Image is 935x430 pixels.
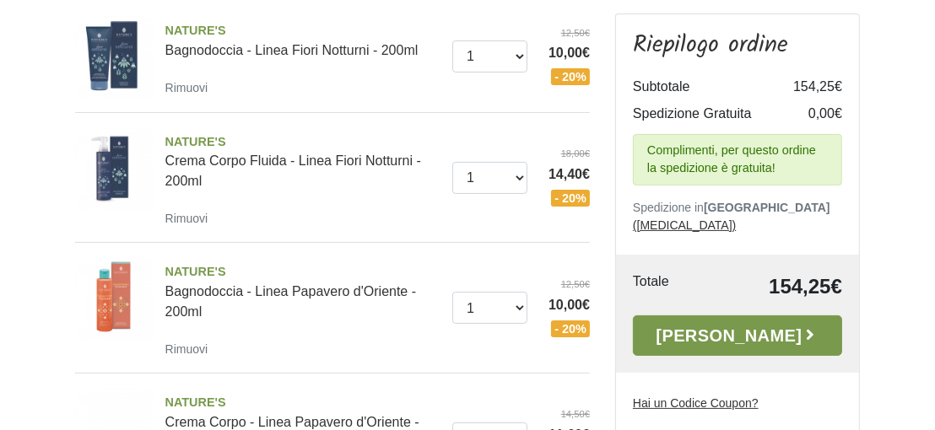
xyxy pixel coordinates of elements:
[540,147,590,161] del: 18,00€
[551,320,590,337] span: - 20%
[165,263,440,319] a: NATURE'SBagnodoccia - Linea Papavero d'Oriente - 200ml
[165,338,215,359] a: Rimuovi
[633,100,775,127] td: Spedizione Gratuita
[69,256,153,340] img: Bagnodoccia - Linea Papavero d'Oriente - 200ml
[540,277,590,292] del: 12,50€
[165,133,440,189] a: NATURE'SCrema Corpo Fluida - Linea Fiori Notturni - 200ml
[702,271,842,302] td: 154,25€
[165,77,215,98] a: Rimuovi
[165,212,208,225] small: Rimuovi
[704,201,830,214] b: [GEOGRAPHIC_DATA]
[69,126,153,210] img: Crema Corpo Fluida - Linea Fiori Notturni - 200ml
[633,395,759,412] label: Hai un Codice Coupon?
[165,394,440,412] span: NATURE'S
[540,43,590,63] span: 10,00€
[540,295,590,315] span: 10,00€
[633,73,775,100] td: Subtotale
[633,31,842,60] h3: Riepilogo ordine
[540,164,590,185] span: 14,40€
[775,73,842,100] td: 154,25€
[165,133,440,152] span: NATURE'S
[540,407,590,422] del: 14,50€
[633,199,842,234] p: Spedizione in
[633,271,702,302] td: Totale
[165,207,215,228] a: Rimuovi
[165,342,208,356] small: Rimuovi
[551,190,590,207] span: - 20%
[551,68,590,85] span: - 20%
[69,15,153,99] img: Bagnodoccia - Linea Fiori Notturni - 200ml
[633,396,759,410] u: Hai un Codice Coupon?
[633,315,842,356] a: [PERSON_NAME]
[165,263,440,282] span: NATURE'S
[633,218,736,232] a: ([MEDICAL_DATA])
[775,100,842,127] td: 0,00€
[165,22,440,57] a: NATURE'SBagnodoccia - Linea Fiori Notturni - 200ml
[165,81,208,94] small: Rimuovi
[633,134,842,185] div: Complimenti, per questo ordine la spedizione è gratuita!
[165,22,440,40] span: NATURE'S
[540,26,590,40] del: 12,50€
